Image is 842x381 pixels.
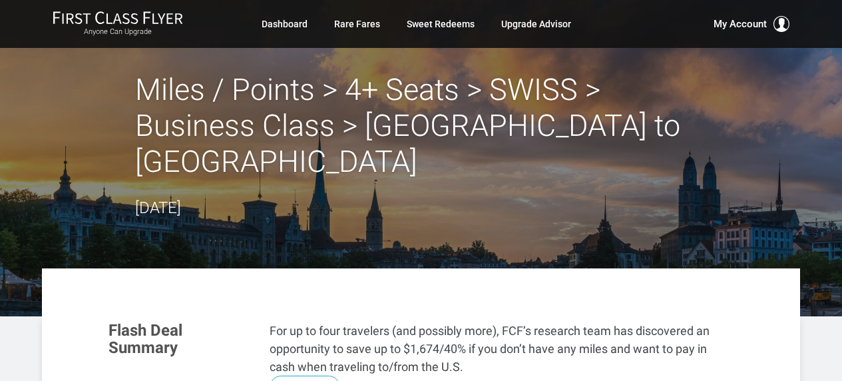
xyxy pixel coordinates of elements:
[53,11,183,37] a: First Class FlyerAnyone Can Upgrade
[135,72,708,180] h2: Miles / Points > 4+ Seats > SWISS > Business Class > [GEOGRAPHIC_DATA] to [GEOGRAPHIC_DATA]
[53,11,183,25] img: First Class Flyer
[334,12,380,36] a: Rare Fares
[501,12,571,36] a: Upgrade Advisor
[270,322,733,376] p: For up to four travelers (and possibly more), FCF’s research team has discovered an opportunity t...
[714,16,767,32] span: My Account
[262,12,308,36] a: Dashboard
[135,198,181,217] time: [DATE]
[108,322,250,357] h3: Flash Deal Summary
[714,16,789,32] button: My Account
[407,12,475,36] a: Sweet Redeems
[53,27,183,37] small: Anyone Can Upgrade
